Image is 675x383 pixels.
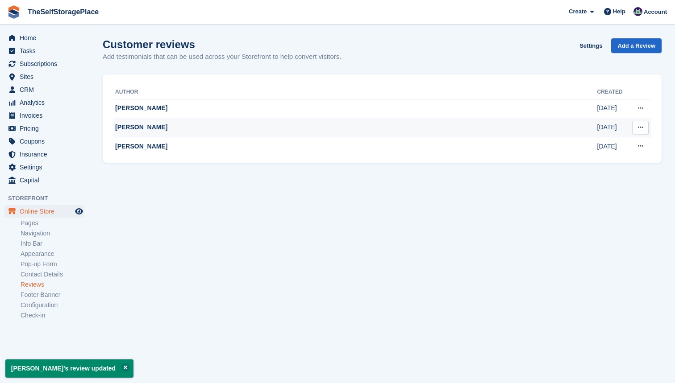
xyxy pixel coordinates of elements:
[644,8,667,16] span: Account
[7,5,21,19] img: stora-icon-8386f47178a22dfd0bd8f6a31ec36ba5ce8667c1dd55bd0f319d3a0aa187defe.svg
[20,205,73,218] span: Online Store
[4,70,84,83] a: menu
[20,109,73,122] span: Invoices
[113,99,597,118] td: [PERSON_NAME]
[597,118,628,137] td: [DATE]
[613,7,625,16] span: Help
[20,70,73,83] span: Sites
[113,137,597,156] td: [PERSON_NAME]
[4,109,84,122] a: menu
[4,122,84,135] a: menu
[74,206,84,217] a: Preview store
[21,291,84,299] a: Footer Banner
[4,32,84,44] a: menu
[4,161,84,173] a: menu
[21,239,84,248] a: Info Bar
[20,58,73,70] span: Subscriptions
[24,4,102,19] a: TheSelfStoragePlace
[4,45,84,57] a: menu
[21,250,84,258] a: Appearance
[4,58,84,70] a: menu
[4,83,84,96] a: menu
[576,38,606,53] a: Settings
[597,99,628,118] td: [DATE]
[633,7,642,16] img: Sam
[113,85,597,99] th: Author
[4,174,84,186] a: menu
[20,135,73,148] span: Coupons
[103,52,341,62] p: Add testimonials that can be used across your Storefront to help convert visitors.
[21,311,84,320] a: Check-in
[20,161,73,173] span: Settings
[597,85,628,99] th: Created
[20,96,73,109] span: Analytics
[5,359,133,378] p: [PERSON_NAME]'s review updated
[21,260,84,268] a: Pop-up Form
[21,270,84,279] a: Contact Details
[4,135,84,148] a: menu
[21,229,84,238] a: Navigation
[4,96,84,109] a: menu
[8,194,89,203] span: Storefront
[21,280,84,289] a: Reviews
[617,41,655,50] span: Add a Review
[21,301,84,309] a: Configuration
[20,122,73,135] span: Pricing
[569,7,587,16] span: Create
[21,219,84,227] a: Pages
[20,148,73,161] span: Insurance
[20,45,73,57] span: Tasks
[4,205,84,218] a: menu
[597,137,628,156] td: [DATE]
[20,83,73,96] span: CRM
[4,148,84,161] a: menu
[20,32,73,44] span: Home
[20,174,73,186] span: Capital
[113,118,597,137] td: [PERSON_NAME]
[611,38,662,53] a: Add a Review
[103,38,341,50] h1: Customer reviews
